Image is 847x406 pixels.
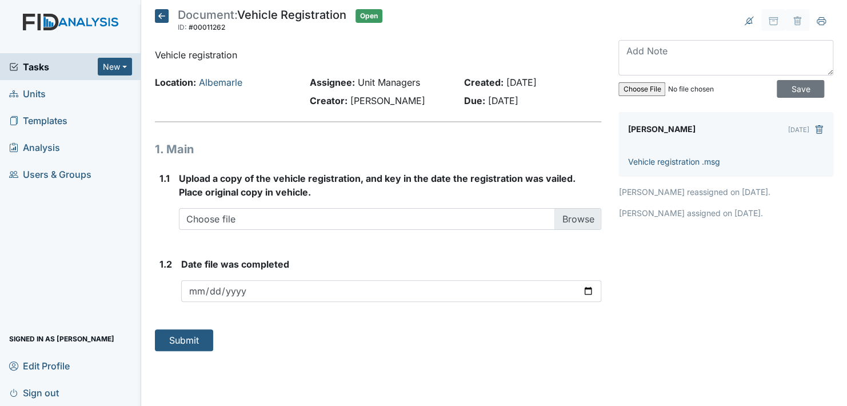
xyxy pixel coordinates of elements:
span: Upload a copy of the vehicle registration, and key in the date the registration was vailed. Place... [179,173,576,198]
span: ID: [178,23,187,31]
strong: Location: [155,77,196,88]
span: Document: [178,8,237,22]
span: Sign out [9,384,59,401]
span: Units [9,85,46,102]
div: Vehicle Registration [178,9,346,34]
span: Users & Groups [9,165,91,183]
small: [DATE] [788,126,809,134]
h1: 1. Main [155,141,601,158]
label: 1.1 [159,172,170,185]
p: [PERSON_NAME] assigned on [DATE]. [618,207,833,219]
strong: Creator: [309,95,347,106]
span: #00011262 [189,23,225,31]
button: New [98,58,132,75]
span: [DATE] [488,95,518,106]
span: [PERSON_NAME] [350,95,425,106]
span: Date file was completed [181,258,289,270]
strong: Created: [464,77,504,88]
span: Edit Profile [9,357,70,375]
input: Save [777,80,824,98]
span: Templates [9,112,67,129]
label: [PERSON_NAME] [628,121,695,137]
a: Tasks [9,60,98,74]
strong: Due: [464,95,485,106]
p: Vehicle registration [155,48,601,62]
label: 1.2 [159,257,172,271]
strong: Assignee: [309,77,354,88]
p: [PERSON_NAME] reassigned on [DATE]. [618,186,833,198]
span: Analysis [9,138,60,156]
span: Signed in as [PERSON_NAME] [9,330,114,348]
span: Unit Managers [357,77,419,88]
span: [DATE] [506,77,537,88]
a: Vehicle registration .msg [628,157,720,166]
a: Albemarle [199,77,242,88]
span: Open [355,9,382,23]
button: Submit [155,329,213,351]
